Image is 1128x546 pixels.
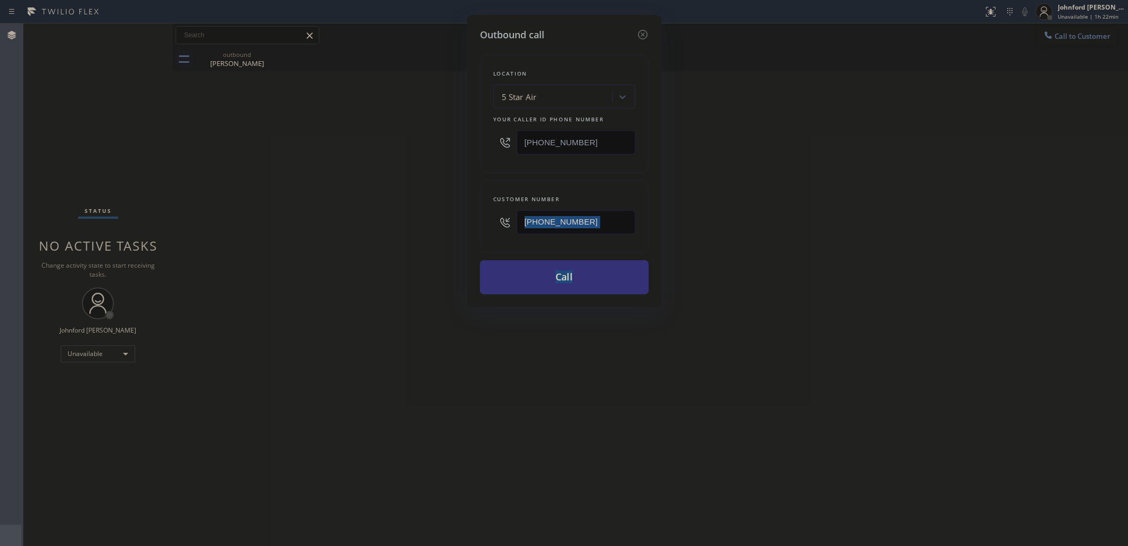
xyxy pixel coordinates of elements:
[493,68,635,79] div: Location
[480,260,649,294] button: Call
[517,210,635,234] input: (123) 456-7890
[517,130,635,154] input: (123) 456-7890
[493,114,635,125] div: Your caller id phone number
[502,91,537,103] div: 5 Star Air
[493,194,635,205] div: Customer number
[480,28,544,42] h5: Outbound call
